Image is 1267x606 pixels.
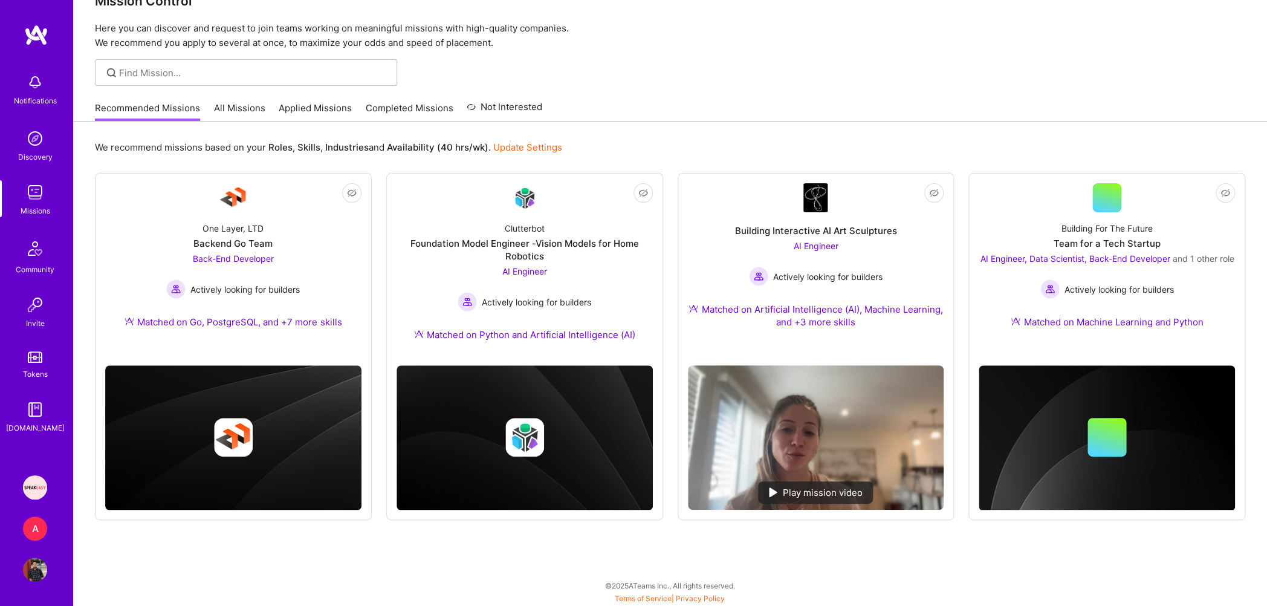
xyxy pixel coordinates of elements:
span: Actively looking for builders [482,296,591,308]
img: Company logo [214,418,253,457]
input: Find Mission... [119,67,388,79]
span: Actively looking for builders [773,270,883,283]
img: cover [979,365,1235,510]
i: icon SearchGrey [105,66,118,80]
img: logo [24,24,48,46]
a: Not Interested [467,100,542,122]
span: Actively looking for builders [190,283,300,296]
div: Matched on Artificial Intelligence (AI), Machine Learning, and +3 more skills [688,303,944,328]
img: bell [23,70,47,94]
img: cover [105,365,361,510]
img: guide book [23,397,47,422]
img: cover [397,365,653,510]
img: teamwork [23,180,47,204]
span: Actively looking for builders [1064,283,1174,296]
img: Company logo [505,418,544,457]
a: All Missions [214,102,265,122]
img: Actively looking for builders [749,267,768,286]
div: Notifications [14,94,57,107]
i: icon EyeClosed [347,188,357,198]
img: Actively looking for builders [166,279,186,299]
div: Discovery [18,151,53,163]
div: Tokens [23,368,48,380]
img: Actively looking for builders [1040,279,1060,299]
a: Applied Missions [279,102,352,122]
div: Missions [21,204,50,217]
span: AI Engineer [502,266,547,276]
a: A [20,516,50,541]
div: Community [16,263,54,276]
span: Back-End Developer [193,253,274,264]
div: Invite [26,317,45,330]
div: Matched on Machine Learning and Python [1011,316,1203,328]
b: Skills [297,142,320,153]
div: Building Interactive AI Art Sculptures [734,224,896,237]
p: We recommend missions based on your , , and . [95,141,562,154]
img: Ateam Purple Icon [414,329,424,339]
i: icon EyeClosed [929,188,939,198]
div: Foundation Model Engineer -Vision Models for Home Robotics [397,237,653,262]
span: AI Engineer [793,241,838,251]
img: Ateam Purple Icon [125,316,134,326]
div: Building For The Future [1061,222,1153,235]
a: Speakeasy: Software Engineer to help Customers write custom functions [20,475,50,500]
a: Update Settings [493,142,562,153]
a: User Avatar [20,558,50,582]
a: Company LogoBuilding Interactive AI Art SculpturesAI Engineer Actively looking for buildersActive... [688,183,944,356]
img: Ateam Purple Icon [689,304,698,313]
img: Speakeasy: Software Engineer to help Customers write custom functions [23,475,47,500]
a: Recommended Missions [95,102,200,122]
div: Matched on Python and Artificial Intelligence (AI) [414,328,635,341]
b: Industries [325,142,369,153]
a: Building For The FutureTeam for a Tech StartupAI Engineer, Data Scientist, Back-End Developer and... [979,183,1235,343]
div: Play mission video [758,481,873,504]
img: discovery [23,126,47,151]
a: Privacy Policy [676,594,725,603]
div: Matched on Go, PostgreSQL, and +7 more skills [125,316,342,328]
div: [DOMAIN_NAME] [6,422,65,434]
div: © 2025 ATeams Inc., All rights reserved. [73,570,1267,601]
div: One Layer, LTD [203,222,264,235]
a: Completed Missions [366,102,453,122]
img: Community [21,234,50,263]
img: No Mission [688,365,944,509]
i: icon EyeClosed [638,188,648,198]
div: Clutterbot [505,222,545,235]
div: Team for a Tech Startup [1054,237,1161,250]
img: play [769,487,777,497]
span: | [615,594,725,603]
a: Terms of Service [615,594,672,603]
a: Company LogoClutterbotFoundation Model Engineer -Vision Models for Home RoboticsAI Engineer Activ... [397,183,653,356]
span: AI Engineer, Data Scientist, Back-End Developer [980,253,1170,264]
i: icon EyeClosed [1220,188,1230,198]
img: Company Logo [803,183,828,212]
span: and 1 other role [1172,253,1234,264]
img: Ateam Purple Icon [1011,316,1020,326]
img: Company Logo [510,184,539,212]
img: Invite [23,293,47,317]
img: Actively looking for builders [458,292,477,311]
b: Availability (40 hrs/wk) [387,142,488,153]
div: Backend Go Team [193,237,273,250]
img: User Avatar [23,558,47,582]
a: Company LogoOne Layer, LTDBackend Go TeamBack-End Developer Actively looking for buildersActively... [105,183,361,343]
img: tokens [28,351,42,363]
div: A [23,516,47,541]
b: Roles [268,142,293,153]
img: Company Logo [219,183,248,212]
p: Here you can discover and request to join teams working on meaningful missions with high-quality ... [95,21,1245,50]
